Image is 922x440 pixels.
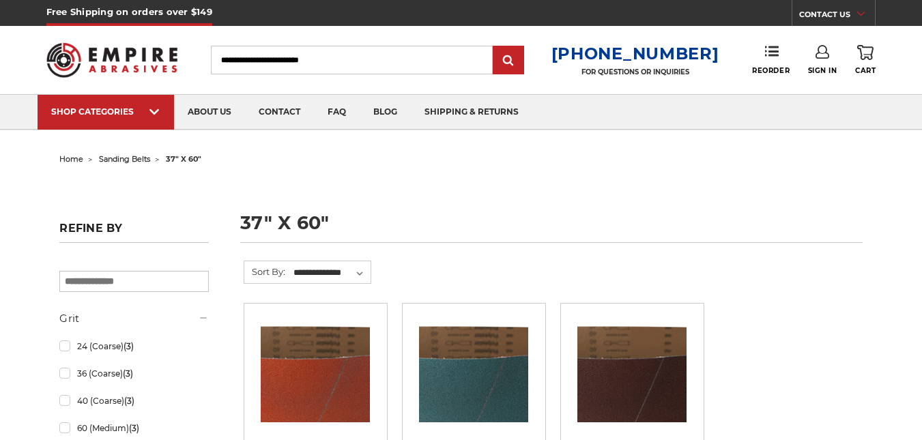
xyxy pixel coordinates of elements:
[99,154,150,164] a: sanding belts
[59,362,208,385] a: 36 (Coarse)
[808,66,837,75] span: Sign In
[124,396,134,406] span: (3)
[551,44,719,63] a: [PHONE_NUMBER]
[314,95,360,130] a: faq
[799,7,875,26] a: CONTACT US
[551,68,719,76] p: FOR QUESTIONS OR INQUIRIES
[59,334,208,358] a: 24 (Coarse)
[360,95,411,130] a: blog
[59,389,208,413] a: 40 (Coarse)
[577,313,687,422] img: 37" x 60" Aluminum Oxide Sanding Belt
[254,313,377,437] a: 37" x 60" Ceramic Sanding Belt
[166,154,201,164] span: 37" x 60"
[752,66,790,75] span: Reorder
[46,34,177,85] img: Empire Abrasives
[245,95,314,130] a: contact
[240,214,863,243] h1: 37" x 60"
[244,261,285,282] label: Sort By:
[59,416,208,440] a: 60 (Medium)
[261,313,370,422] img: 37" x 60" Ceramic Sanding Belt
[412,313,536,437] a: 37" x 60" Zirconia Sanding Belt
[123,368,133,379] span: (3)
[59,222,208,243] h5: Refine by
[419,313,528,422] img: 37" x 60" Zirconia Sanding Belt
[59,310,208,327] h5: Grit
[51,106,160,117] div: SHOP CATEGORIES
[855,45,876,75] a: Cart
[174,95,245,130] a: about us
[411,95,532,130] a: shipping & returns
[752,45,790,74] a: Reorder
[855,66,876,75] span: Cart
[129,423,139,433] span: (3)
[291,263,371,283] select: Sort By:
[495,47,522,74] input: Submit
[59,154,83,164] a: home
[124,341,134,351] span: (3)
[571,313,694,437] a: 37" x 60" Aluminum Oxide Sanding Belt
